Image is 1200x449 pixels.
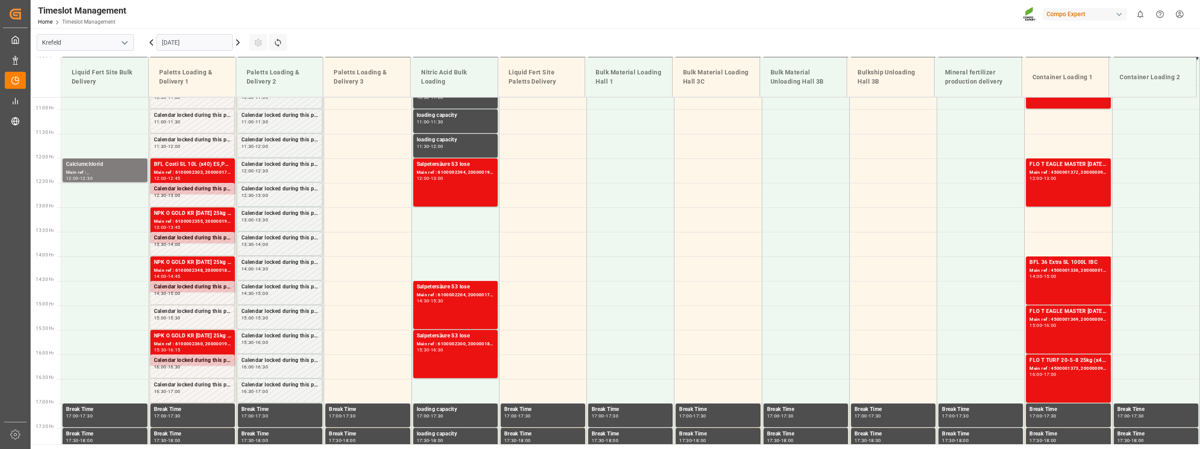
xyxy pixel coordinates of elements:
div: 18:00 [1044,438,1057,442]
div: - [167,389,168,393]
div: - [79,414,80,418]
div: 15:30 [417,348,429,352]
div: 17:30 [767,438,780,442]
div: 16:00 [255,340,268,344]
div: 11:00 [154,120,167,124]
div: Bulk Material Unloading Hall 3B [767,64,840,90]
span: 16:00 Hr [36,351,54,355]
div: Break Time [767,430,844,438]
div: - [79,438,80,442]
div: 18:00 [80,438,93,442]
div: 15:30 [154,348,167,352]
div: 18:00 [869,438,881,442]
div: 12:30 [154,193,167,197]
div: - [167,291,168,295]
div: Break Time [154,430,231,438]
div: - [167,414,168,418]
div: 15:00 [1029,323,1042,327]
div: Main ref : , [66,169,144,176]
div: Break Time [329,430,406,438]
div: Container Loading 2 [1116,69,1189,85]
div: - [254,438,255,442]
div: Calendar locked during this period. [241,332,318,340]
div: loading capacity [417,405,494,414]
div: 16:00 [1044,323,1057,327]
div: - [254,316,255,320]
span: 15:30 Hr [36,326,54,331]
div: Nitric Acid Bulk Loading [418,64,491,90]
div: Break Time [66,430,144,438]
div: 17:00 [1117,414,1130,418]
div: 17:30 [417,438,429,442]
div: Main ref : 6100002360, 2000001962 [154,340,231,348]
span: 12:30 Hr [36,179,54,184]
div: - [604,438,606,442]
div: Break Time [66,405,144,414]
div: 17:30 [606,414,618,418]
div: Calendar locked during this period. [154,234,231,242]
div: Bulkship Unloading Hall 3B [854,64,927,90]
div: - [342,414,343,418]
div: 11:30 [431,120,443,124]
div: - [867,414,869,418]
div: - [1042,176,1043,180]
div: Calendar locked during this period. [154,136,231,144]
span: 11:30 Hr [36,130,54,135]
span: 16:30 Hr [36,375,54,380]
div: 18:00 [781,438,794,442]
div: - [167,348,168,352]
div: Salpetersäure 53 lose [417,332,494,340]
div: 17:00 [592,414,604,418]
div: BFL 36 Extra SL 1000L IBC [1029,258,1107,267]
div: 17:00 [168,389,181,393]
div: 18:00 [956,438,969,442]
div: - [167,274,168,278]
div: 13:30 [154,242,167,246]
div: 14:00 [154,274,167,278]
span: 17:30 Hr [36,424,54,429]
div: 17:30 [592,438,604,442]
div: Break Time [679,405,757,414]
div: 18:00 [606,438,618,442]
div: 11:30 [241,144,254,148]
div: 15:00 [255,291,268,295]
div: Calendar locked during this period. [241,185,318,193]
div: 13:00 [431,176,443,180]
div: 13:00 [154,225,167,229]
div: Break Time [767,405,844,414]
div: 15:00 [1044,274,1057,278]
div: 17:30 [241,438,254,442]
div: 16:30 [255,365,268,369]
div: 17:30 [80,414,93,418]
div: 15:00 [241,316,254,320]
div: Calciumchlorid [66,160,144,169]
div: Calendar locked during this period. [241,283,318,291]
div: 16:15 [168,348,181,352]
div: 17:30 [504,438,517,442]
span: 13:30 Hr [36,228,54,233]
div: 12:00 [154,176,167,180]
div: 16:30 [154,389,167,393]
div: 16:00 [241,365,254,369]
div: 12:45 [168,176,181,180]
div: - [254,169,255,173]
div: Break Time [241,430,319,438]
div: Main ref : 6100002394, 2000001995 [417,169,494,176]
div: - [779,438,781,442]
div: Paletts Loading & Delivery 2 [243,64,316,90]
div: - [254,340,255,344]
div: - [167,242,168,246]
div: 11:30 [417,144,429,148]
div: - [1042,274,1043,278]
div: Main ref : 4500001373, 2000000989 [1029,365,1107,372]
div: Break Time [329,405,406,414]
div: 12:00 [431,144,443,148]
div: - [429,414,430,418]
div: 15:30 [241,340,254,344]
div: FLO T TURF 20-5-8 25kg (x42) WW [1029,356,1107,365]
div: 11:30 [168,120,181,124]
div: 17:30 [168,414,181,418]
div: - [517,414,518,418]
span: 17:00 Hr [36,400,54,404]
div: Calendar locked during this period. [154,307,231,316]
